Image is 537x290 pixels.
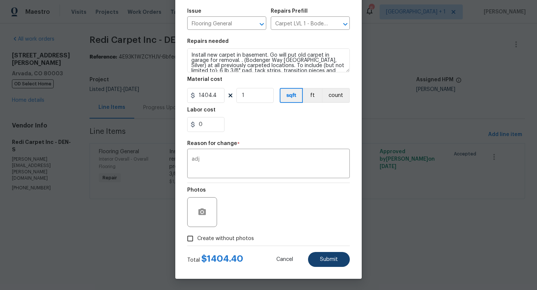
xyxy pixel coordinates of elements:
h5: Material cost [187,77,222,82]
div: Total [187,255,243,264]
button: count [322,88,350,103]
span: Create without photos [197,235,254,243]
h5: Repairs Prefill [271,9,308,14]
h5: Repairs needed [187,39,229,44]
button: Submit [308,252,350,267]
textarea: adj [192,157,345,172]
textarea: Install new carpet in basement. Go will put old carpet in garage for removal. . (Bodenger Way [GE... [187,48,350,72]
button: ft [303,88,322,103]
h5: Issue [187,9,201,14]
button: sqft [280,88,303,103]
span: Submit [320,257,338,262]
h5: Reason for change [187,141,237,146]
span: $ 1404.40 [201,254,243,263]
button: Cancel [264,252,305,267]
button: Open [257,19,267,29]
button: Open [340,19,351,29]
span: Cancel [276,257,293,262]
h5: Photos [187,187,206,193]
h5: Labor cost [187,107,216,113]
